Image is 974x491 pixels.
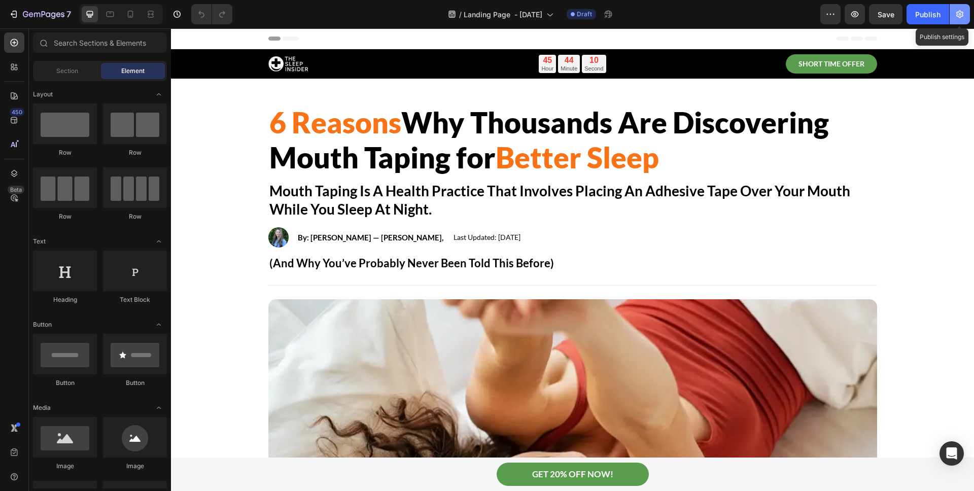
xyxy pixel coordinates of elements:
[33,403,51,412] span: Media
[103,378,167,388] div: Button
[370,38,382,43] p: Hour
[97,199,118,219] img: gempages_574250695494992747-6166affa-e527-4dbb-be7f-d03ab306ec43.png
[628,31,693,40] p: Short Time offer
[151,400,167,416] span: Toggle open
[56,66,78,76] span: Section
[361,440,442,451] p: GET 20% OFF NOW!
[171,28,974,491] iframe: Design area
[33,32,167,53] input: Search Sections & Elements
[33,237,46,246] span: Text
[326,434,478,458] a: GET 20% OFF NOW!
[33,462,97,471] div: Image
[577,10,592,19] span: Draft
[390,38,406,43] p: Minute
[33,320,52,329] span: Button
[97,76,706,147] h2: Why Thousands Are Discovering Mouth Taping for
[10,108,24,116] div: 450
[615,26,706,45] a: Short Time offer
[103,148,167,157] div: Row
[33,90,53,99] span: Layout
[103,462,167,471] div: Image
[121,66,145,76] span: Element
[283,203,350,214] p: Last Updated: [DATE]
[151,317,167,333] span: Toggle open
[98,154,679,189] span: mouth taping is a health practice that involves placing an adhesive tape over your mouth while yo...
[413,38,432,43] p: Second
[464,9,542,20] span: Landing Page - [DATE]
[325,112,488,146] span: Better Sleep
[98,77,230,111] span: 6 Reasons
[390,28,406,36] div: 44
[940,441,964,466] div: Open Intercom Messenger
[151,86,167,102] span: Toggle open
[33,378,97,388] div: Button
[869,4,902,24] button: Save
[33,148,97,157] div: Row
[907,4,949,24] button: Publish
[103,295,167,304] div: Text Block
[191,4,232,24] div: Undo/Redo
[459,9,462,20] span: /
[413,28,432,36] div: 10
[33,212,97,221] div: Row
[98,228,383,241] span: (and why you’ve probably never been told this before)
[915,9,941,20] div: Publish
[4,4,76,24] button: 7
[151,233,167,250] span: Toggle open
[878,10,894,19] span: Save
[127,203,272,215] p: By: [PERSON_NAME] — [PERSON_NAME],
[66,8,71,20] p: 7
[8,186,24,194] div: Beta
[103,212,167,221] div: Row
[33,295,97,304] div: Heading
